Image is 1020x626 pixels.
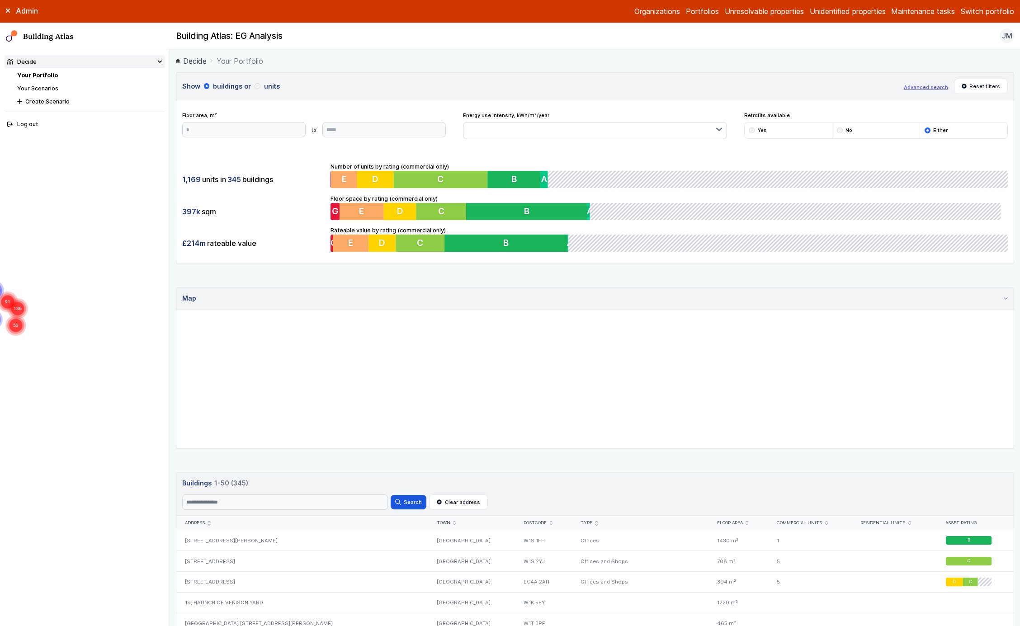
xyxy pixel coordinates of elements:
[439,206,445,217] span: C
[182,238,206,248] span: £214m
[185,520,419,526] div: Address
[417,238,424,249] span: C
[467,203,590,220] button: B
[428,530,515,551] div: [GEOGRAPHIC_DATA]
[214,478,248,488] span: 1-50 (345)
[176,551,1014,572] a: [STREET_ADDRESS][GEOGRAPHIC_DATA]W1S 2YJOffices and Shops708 m²5C
[488,171,541,188] button: B
[590,206,595,217] span: A
[1002,30,1012,41] span: JM
[182,81,898,91] h3: Show
[5,118,165,131] button: Log out
[572,530,708,551] div: Offices
[5,55,165,68] summary: Decide
[349,238,354,249] span: E
[515,551,571,572] div: W1S 2YJ
[182,235,325,252] div: rateable value
[768,572,852,593] div: 5
[176,287,1014,310] summary: Map
[379,238,386,249] span: D
[182,112,446,137] div: Floor area, m²
[708,572,769,593] div: 394 m²
[369,235,396,252] button: D
[14,95,165,108] button: Create Scenario
[182,203,325,220] div: sqm
[540,171,548,188] button: A
[331,235,333,252] button: G
[634,6,680,17] a: Organizations
[526,206,531,217] span: B
[581,520,699,526] div: Type
[428,551,515,572] div: [GEOGRAPHIC_DATA]
[904,84,948,91] button: Advanced search
[182,207,200,217] span: 397k
[333,235,368,252] button: E
[708,592,769,613] div: 1220 m²
[331,194,1008,221] div: Floor space by rating (commercial only)
[429,494,488,510] button: Clear address
[342,174,347,185] span: E
[511,174,517,185] span: B
[891,6,955,17] a: Maintenance tasks
[945,520,1006,526] div: Asset rating
[384,203,417,220] button: D
[417,203,468,220] button: C
[768,530,852,551] div: 1
[176,530,428,551] div: [STREET_ADDRESS][PERSON_NAME]
[340,203,385,220] button: E
[331,238,337,249] span: G
[567,235,568,252] button: A
[227,174,241,184] span: 345
[708,530,769,551] div: 1430 m²
[567,238,573,249] span: A
[7,57,37,66] div: Decide
[777,520,843,526] div: Commercial units
[428,592,515,613] div: [GEOGRAPHIC_DATA]
[810,6,886,17] a: Unidentified properties
[572,572,708,593] div: Offices and Shops
[331,162,1008,188] div: Number of units by rating (commercial only)
[515,530,571,551] div: W1S 1FH
[968,537,970,543] span: B
[182,478,1008,488] h3: Buildings
[428,572,515,593] div: [GEOGRAPHIC_DATA]
[969,579,972,585] span: C
[176,30,283,42] h2: Building Atlas: EG Analysis
[968,558,971,564] span: C
[176,56,207,66] a: Decide
[397,206,404,217] span: D
[953,579,956,585] span: D
[686,6,719,17] a: Portfolios
[176,530,1014,551] a: [STREET_ADDRESS][PERSON_NAME][GEOGRAPHIC_DATA]W1S 1FHOffices1430 m²1B
[17,72,58,79] a: Your Portfolio
[515,572,571,593] div: EC4A 2AH
[357,171,394,188] button: D
[396,235,445,252] button: C
[332,206,339,217] span: G
[744,112,1008,119] span: Retrofits available
[331,174,337,185] span: G
[437,520,506,526] div: Town
[182,174,201,184] span: 1,169
[524,520,563,526] div: Postcode
[515,592,571,613] div: W1K 5EY
[961,6,1014,17] button: Switch portfolio
[541,174,547,185] span: A
[176,572,428,593] div: [STREET_ADDRESS]
[463,112,727,139] div: Energy use intensity, kWh/m²/year
[954,79,1008,94] button: Reset filters
[182,122,446,137] form: to
[17,85,58,92] a: Your Scenarios
[768,551,852,572] div: 5
[6,30,18,42] img: main-0bbd2752.svg
[860,520,926,526] div: Residential units
[503,238,509,249] span: B
[176,592,1014,613] a: 19, HAUNCH OF VENISON YARD[GEOGRAPHIC_DATA]W1K 5EY1220 m²
[391,495,426,509] button: Search
[176,572,1014,593] a: [STREET_ADDRESS][GEOGRAPHIC_DATA]EC4A 2AHOffices and Shops394 m²5DC
[182,171,325,188] div: units in buildings
[331,171,331,188] button: G
[331,171,358,188] button: E
[176,551,428,572] div: [STREET_ADDRESS]
[373,174,379,185] span: D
